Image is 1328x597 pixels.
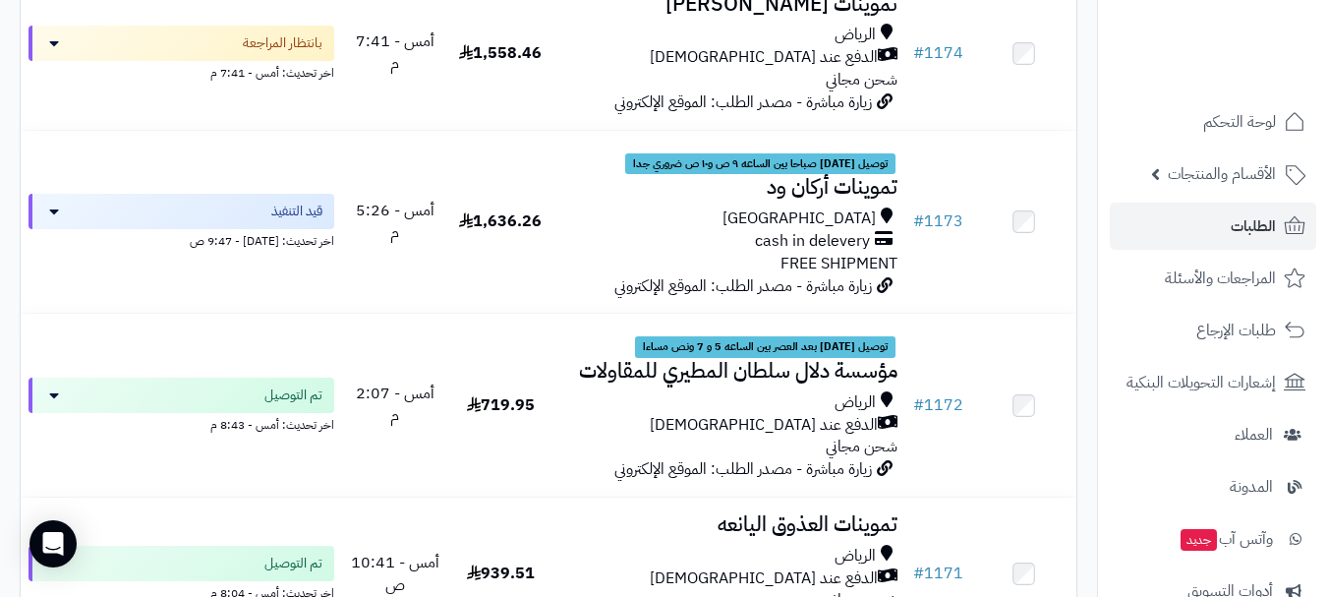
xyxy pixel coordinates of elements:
span: 939.51 [467,562,535,585]
span: المراجعات والأسئلة [1165,265,1276,292]
a: المراجعات والأسئلة [1110,255,1316,302]
span: تم التوصيل [264,386,322,405]
a: الطلبات [1110,203,1316,250]
a: العملاء [1110,411,1316,458]
img: logo-2.png [1194,55,1309,96]
span: 719.95 [467,393,535,417]
span: توصيل [DATE] بعد العصر بين الساعه 5 و 7 ونص مساءا [635,336,895,358]
span: أمس - 2:07 م [356,382,434,428]
a: لوحة التحكم [1110,98,1316,146]
span: المدونة [1230,473,1273,501]
h3: مؤسسة دلال سلطان المطيري للمقاولات [561,360,897,383]
a: #1173 [913,209,963,233]
span: # [913,209,924,233]
span: بانتظار المراجعة [243,33,322,53]
span: وآتس آب [1179,525,1273,553]
span: أمس - 10:41 ص [351,551,439,597]
span: تم التوصيل [264,554,322,573]
span: الدفع عند [DEMOGRAPHIC_DATA] [650,567,878,590]
span: FREE SHIPMENT [780,252,897,275]
span: لوحة التحكم [1203,108,1276,136]
span: الرياض [835,545,876,567]
span: 1,636.26 [459,209,542,233]
a: إشعارات التحويلات البنكية [1110,359,1316,406]
span: الرياض [835,391,876,414]
span: زيارة مباشرة - مصدر الطلب: الموقع الإلكتروني [614,457,872,481]
span: cash in delevery [755,230,870,253]
span: الطلبات [1231,212,1276,240]
a: #1171 [913,562,963,585]
div: اخر تحديث: [DATE] - 9:47 ص [29,229,334,250]
a: #1172 [913,393,963,417]
span: [GEOGRAPHIC_DATA] [722,208,876,230]
a: #1174 [913,41,963,65]
span: # [913,562,924,585]
span: الدفع عند [DEMOGRAPHIC_DATA] [650,414,878,437]
span: # [913,393,924,417]
span: الأقسام والمنتجات [1168,160,1276,188]
div: Open Intercom Messenger [29,520,77,567]
span: أمس - 5:26 م [356,199,434,245]
span: العملاء [1235,421,1273,448]
div: اخر تحديث: أمس - 8:43 م [29,413,334,434]
div: اخر تحديث: أمس - 7:41 م [29,61,334,82]
span: توصيل [DATE] صباحا بين الساعه ٩ ص و١٠ ص ضروري جدا [625,153,895,175]
a: وآتس آبجديد [1110,515,1316,563]
span: طلبات الإرجاع [1196,317,1276,344]
h3: تموينات أركان ود [561,176,897,199]
span: الدفع عند [DEMOGRAPHIC_DATA] [650,46,878,69]
span: 1,558.46 [459,41,542,65]
a: المدونة [1110,463,1316,510]
span: # [913,41,924,65]
span: زيارة مباشرة - مصدر الطلب: الموقع الإلكتروني [614,90,872,114]
a: طلبات الإرجاع [1110,307,1316,354]
span: زيارة مباشرة - مصدر الطلب: الموقع الإلكتروني [614,274,872,298]
span: شحن مجاني [826,68,897,91]
span: إشعارات التحويلات البنكية [1126,369,1276,396]
span: الرياض [835,24,876,46]
span: شحن مجاني [826,435,897,458]
span: جديد [1181,529,1217,551]
h3: تموينات العذوق اليانعه [561,513,897,536]
span: قيد التنفيذ [271,202,322,221]
span: أمس - 7:41 م [356,30,434,76]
